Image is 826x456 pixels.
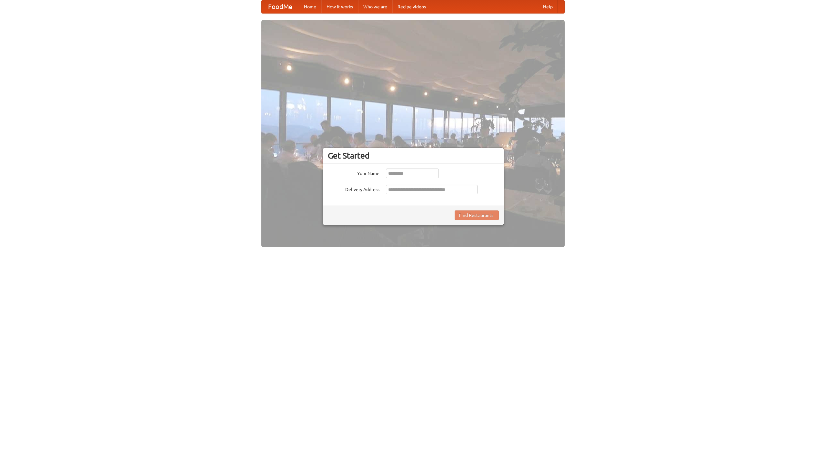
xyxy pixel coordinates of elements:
a: FoodMe [262,0,299,13]
label: Your Name [328,169,379,177]
a: Who we are [358,0,392,13]
a: Recipe videos [392,0,431,13]
h3: Get Started [328,151,499,160]
a: How it works [321,0,358,13]
a: Help [538,0,558,13]
a: Home [299,0,321,13]
label: Delivery Address [328,185,379,193]
button: Find Restaurants! [455,210,499,220]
